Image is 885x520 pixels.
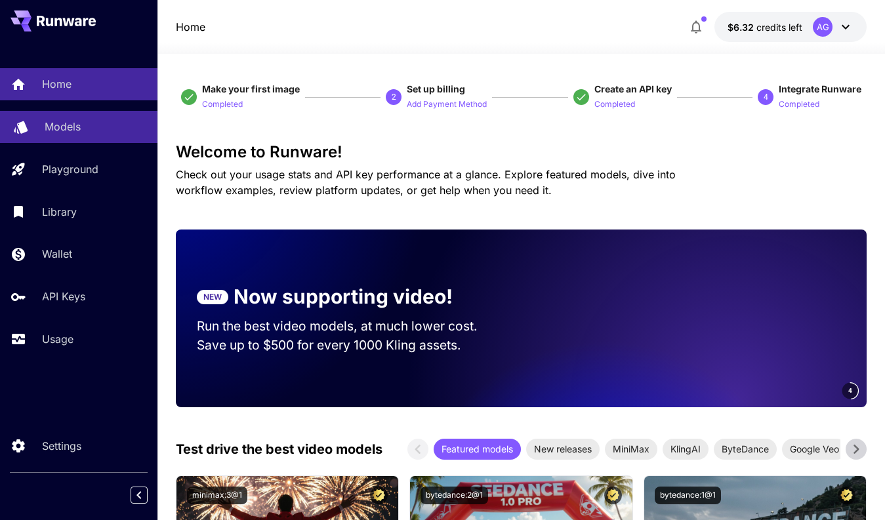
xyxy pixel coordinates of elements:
[838,487,855,504] button: Certified Model – Vetted for best performance and includes a commercial license.
[131,487,148,504] button: Collapse sidebar
[728,22,756,33] span: $6.32
[176,168,676,197] span: Check out your usage stats and API key performance at a glance. Explore featured models, dive int...
[140,483,157,507] div: Collapse sidebar
[176,19,205,35] nav: breadcrumb
[197,317,501,336] p: Run the best video models, at much lower cost.
[197,336,501,355] p: Save up to $500 for every 1000 Kling assets.
[605,439,657,460] div: MiniMax
[45,119,81,134] p: Models
[714,12,867,42] button: $6.31559AG
[434,442,521,456] span: Featured models
[848,386,852,395] span: 4
[42,438,81,454] p: Settings
[764,91,768,103] p: 4
[42,331,73,347] p: Usage
[714,439,777,460] div: ByteDance
[663,439,709,460] div: KlingAI
[421,487,488,504] button: bytedance:2@1
[202,98,243,111] p: Completed
[782,442,847,456] span: Google Veo
[407,98,487,111] p: Add Payment Method
[187,487,247,504] button: minimax:3@1
[176,439,382,459] p: Test drive the best video models
[663,442,709,456] span: KlingAI
[655,487,721,504] button: bytedance:1@1
[202,96,243,111] button: Completed
[594,98,635,111] p: Completed
[756,22,802,33] span: credits left
[526,439,600,460] div: New releases
[728,20,802,34] div: $6.31559
[42,204,77,220] p: Library
[604,487,622,504] button: Certified Model – Vetted for best performance and includes a commercial license.
[594,96,635,111] button: Completed
[234,282,453,311] p: Now supporting video!
[176,19,205,35] a: Home
[407,96,487,111] button: Add Payment Method
[434,439,521,460] div: Featured models
[42,246,72,262] p: Wallet
[42,289,85,304] p: API Keys
[392,91,396,103] p: 2
[42,161,98,177] p: Playground
[813,17,833,37] div: AG
[594,83,672,94] span: Create an API key
[779,96,819,111] button: Completed
[202,83,300,94] span: Make your first image
[605,442,657,456] span: MiniMax
[42,76,72,92] p: Home
[714,442,777,456] span: ByteDance
[176,143,867,161] h3: Welcome to Runware!
[779,83,861,94] span: Integrate Runware
[782,439,847,460] div: Google Veo
[203,291,222,303] p: NEW
[779,98,819,111] p: Completed
[526,442,600,456] span: New releases
[407,83,465,94] span: Set up billing
[370,487,388,504] button: Certified Model – Vetted for best performance and includes a commercial license.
